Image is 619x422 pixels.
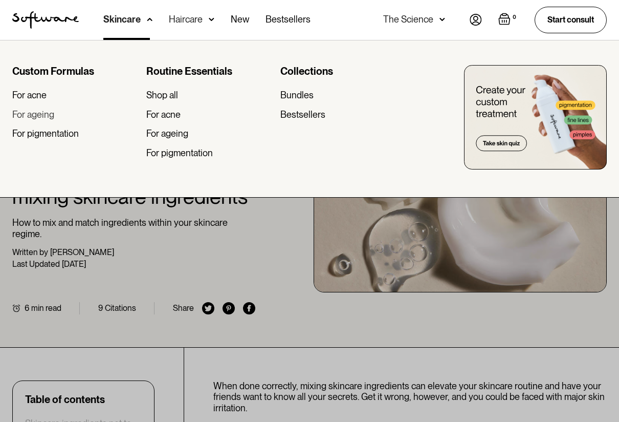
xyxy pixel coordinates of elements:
[147,14,152,25] img: arrow down
[169,14,203,25] div: Haircare
[12,109,54,120] div: For ageing
[103,14,141,25] div: Skincare
[146,109,272,120] a: For acne
[498,13,518,27] a: Open empty cart
[511,13,518,22] div: 0
[12,11,79,29] a: home
[12,90,47,101] div: For acne
[146,109,181,120] div: For acne
[146,128,188,139] div: For ageing
[383,14,433,25] div: The Science
[12,90,138,101] a: For acne
[146,90,178,101] div: Shop all
[280,65,406,77] div: Collections
[146,65,272,77] div: Routine Essentials
[280,90,314,101] div: Bundles
[12,128,79,139] div: For pigmentation
[280,109,406,120] a: Bestsellers
[12,11,79,29] img: Software Logo
[12,65,138,77] div: Custom Formulas
[439,14,445,25] img: arrow down
[209,14,214,25] img: arrow down
[464,65,607,170] img: create you custom treatment bottle
[535,7,607,33] a: Start consult
[12,109,138,120] a: For ageing
[146,147,213,159] div: For pigmentation
[12,128,138,139] a: For pigmentation
[280,109,325,120] div: Bestsellers
[146,147,272,159] a: For pigmentation
[146,128,272,139] a: For ageing
[280,90,406,101] a: Bundles
[146,90,272,101] a: Shop all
